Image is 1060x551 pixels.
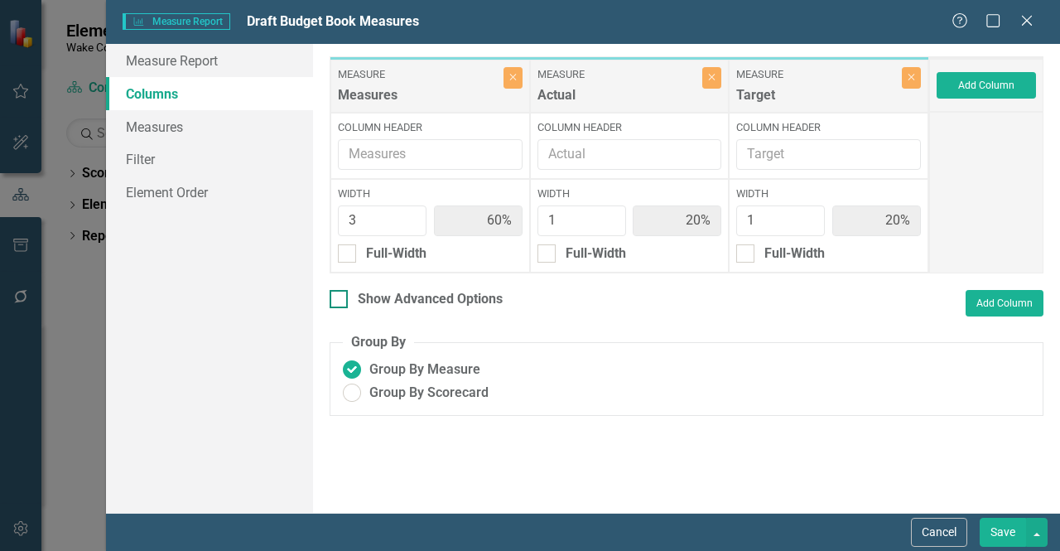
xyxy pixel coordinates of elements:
[736,67,898,82] label: Measure
[338,120,523,135] label: Column Header
[338,67,499,82] label: Measure
[537,67,699,82] label: Measure
[911,518,967,547] button: Cancel
[106,143,313,176] a: Filter
[106,176,313,209] a: Element Order
[764,244,825,263] div: Full-Width
[369,360,480,379] span: Group By Measure
[537,139,722,170] input: Actual
[338,139,523,170] input: Measures
[736,205,825,236] input: Column Width
[106,44,313,77] a: Measure Report
[736,186,921,201] label: Width
[366,244,426,263] div: Full-Width
[537,120,722,135] label: Column Header
[966,290,1043,317] button: Add Column
[247,13,419,29] span: Draft Budget Book Measures
[343,333,414,352] legend: Group By
[537,86,699,114] div: Actual
[537,186,722,201] label: Width
[338,86,499,114] div: Measures
[358,290,503,309] div: Show Advanced Options
[736,86,898,114] div: Target
[338,186,523,201] label: Width
[736,120,921,135] label: Column Header
[106,110,313,143] a: Measures
[369,384,489,403] span: Group By Scorecard
[537,205,626,236] input: Column Width
[338,205,426,236] input: Column Width
[980,518,1026,547] button: Save
[937,72,1036,99] button: Add Column
[566,244,626,263] div: Full-Width
[736,139,921,170] input: Target
[123,13,230,30] span: Measure Report
[106,77,313,110] a: Columns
